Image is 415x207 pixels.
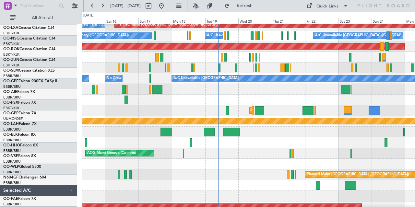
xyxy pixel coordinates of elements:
[3,138,21,143] a: EBBR/BRU
[105,18,138,24] div: Sat 16
[107,74,215,83] div: No Crew [GEOGRAPHIC_DATA] ([GEOGRAPHIC_DATA] National)
[238,18,272,24] div: Wed 20
[3,101,18,105] span: OO-FSX
[3,101,36,105] a: OO-FSXFalcon 7X
[3,116,23,121] a: UUMO/OSF
[251,106,327,115] div: Planned Maint Kortrijk-[GEOGRAPHIC_DATA]
[3,74,21,78] a: EBBR/BRU
[3,90,35,94] a: OO-AIEFalcon 7X
[3,47,19,51] span: OO-ROK
[3,37,19,40] span: OO-NSG
[173,74,239,83] div: A/C Unavailable [GEOGRAPHIC_DATA]
[87,148,136,158] div: AOG Maint Geneva (Cointrin)
[20,1,57,11] input: Trip Number
[172,18,205,24] div: Mon 18
[55,31,129,40] div: No Crew Chambery ([GEOGRAPHIC_DATA])
[3,159,21,164] a: EBBR/BRU
[3,63,19,68] a: EBKT/KJK
[205,18,239,24] div: Tue 19
[338,18,372,24] div: Sat 23
[3,106,19,110] a: EBKT/KJK
[3,144,38,147] a: OO-HHOFalcon 8X
[3,197,18,201] span: OO-FAE
[138,18,172,24] div: Sun 17
[3,95,21,100] a: EBBR/BRU
[3,58,19,62] span: OO-ZUN
[305,18,338,24] div: Fri 22
[116,20,219,30] div: Planned Maint [GEOGRAPHIC_DATA] ([GEOGRAPHIC_DATA])
[372,18,405,24] div: Sun 24
[3,58,55,62] a: OO-ZUNCessna Citation CJ4
[3,144,20,147] span: OO-HHO
[272,18,305,24] div: Thu 21
[3,31,19,36] a: EBKT/KJK
[3,165,19,169] span: OO-WLP
[3,170,21,175] a: EBBR/BRU
[316,3,338,10] div: Quick Links
[3,176,46,179] a: N604GFChallenger 604
[3,79,57,83] a: OO-GPEFalcon 900EX EASy II
[3,37,55,40] a: OO-NSGCessna Citation CJ4
[72,18,105,24] div: Fri 15
[3,47,55,51] a: OO-ROKCessna Citation CJ4
[3,111,18,115] span: OO-GPP
[231,4,258,8] span: Refresh
[3,154,18,158] span: OO-VSF
[3,180,21,185] a: EBBR/BRU
[3,90,17,94] span: OO-AIE
[307,170,409,179] div: Planned Maint [GEOGRAPHIC_DATA] ([GEOGRAPHIC_DATA])
[3,148,21,153] a: EBBR/BRU
[110,3,141,9] span: [DATE] - [DATE]
[3,176,18,179] span: N604GF
[207,31,327,40] div: A/C Unavailable [GEOGRAPHIC_DATA] ([GEOGRAPHIC_DATA] National)
[3,154,36,158] a: OO-VSFFalcon 8X
[3,202,21,207] a: EBBR/BRU
[83,13,94,18] div: [DATE]
[3,111,36,115] a: OO-GPPFalcon 7X
[7,13,70,23] button: All Aircraft
[3,133,36,137] a: OO-ELKFalcon 8X
[3,52,19,57] a: EBKT/KJK
[3,26,18,30] span: OO-LXA
[3,122,37,126] a: OO-LAHFalcon 7X
[3,127,21,132] a: EBBR/BRU
[3,69,19,73] span: OO-SLM
[3,26,54,30] a: OO-LXACessna Citation CJ4
[3,79,18,83] span: OO-GPE
[3,165,41,169] a: OO-WLPGlobal 5500
[3,84,21,89] a: EBBR/BRU
[3,41,19,46] a: EBKT/KJK
[221,1,260,11] button: Refresh
[303,1,351,11] button: Quick Links
[3,122,19,126] span: OO-LAH
[3,133,18,137] span: OO-ELK
[17,16,68,20] span: All Aircraft
[3,69,55,73] a: OO-SLMCessna Citation XLS
[3,197,36,201] a: OO-FAEFalcon 7X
